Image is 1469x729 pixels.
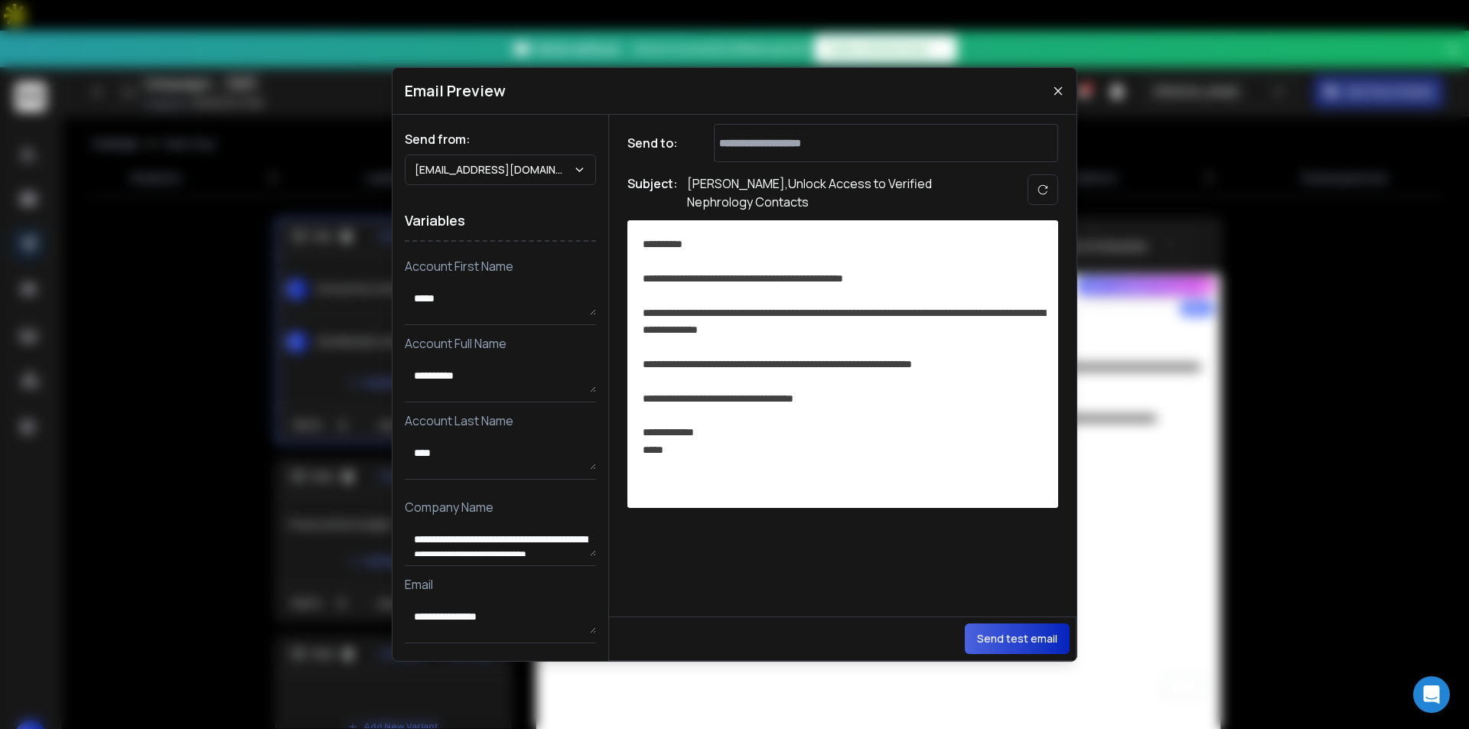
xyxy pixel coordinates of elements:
[405,575,596,594] p: Email
[405,130,596,148] h1: Send from:
[405,334,596,353] p: Account Full Name
[405,498,596,516] p: Company Name
[1413,676,1450,713] div: Open Intercom Messenger
[415,162,573,177] p: [EMAIL_ADDRESS][DOMAIN_NAME]
[405,412,596,430] p: Account Last Name
[405,200,596,242] h1: Variables
[687,174,993,211] p: [PERSON_NAME],Unlock Access to Verified Nephrology Contacts
[627,174,678,211] h1: Subject:
[965,623,1070,654] button: Send test email
[627,134,689,152] h1: Send to:
[405,257,596,275] p: Account First Name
